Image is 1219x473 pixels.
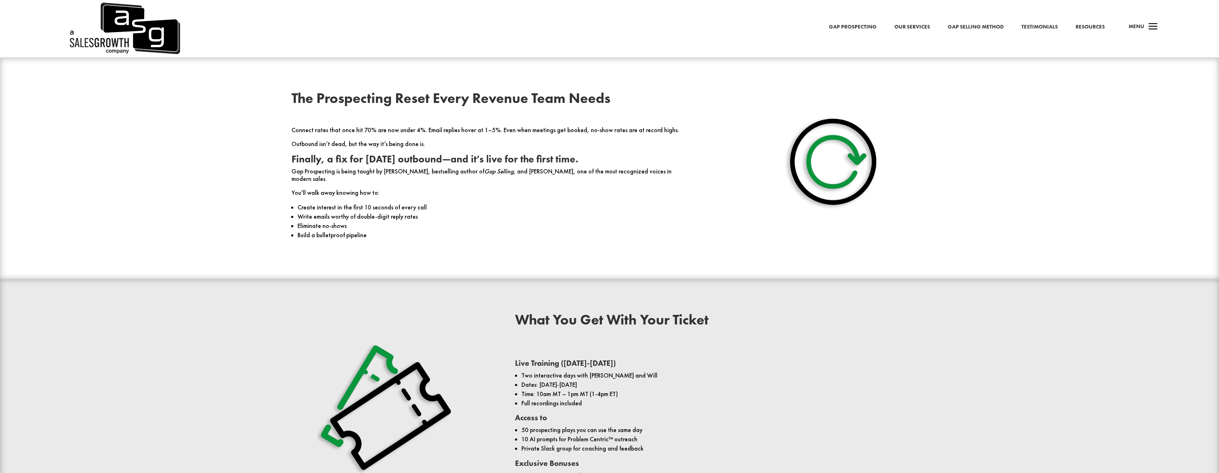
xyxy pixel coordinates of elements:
a: Resources [1076,22,1105,32]
li: Time: 10am MT – 1pm MT (1-4pm ET) [521,389,928,399]
strong: Finally, a fix for [DATE] outbound—and it’s live for the first time. [291,153,578,165]
p: Gap Prospecting is being taught by [PERSON_NAME], bestselling author of , and [PERSON_NAME], one ... [291,168,704,189]
h3: Live Training ([DATE]-[DATE]) [515,359,928,371]
a: Gap Selling Method [948,22,1004,32]
a: Our Services [894,22,930,32]
li: Private Slack group for coaching and feedback [521,444,928,453]
p: You’ll walk away knowing how to: [291,189,704,203]
a: Testimonials [1021,22,1058,32]
li: Write emails worthy of double-digit reply rates [298,212,704,221]
span: a [1146,20,1160,34]
em: Gap Selling [484,167,514,175]
li: Eliminate no-shows [298,221,704,230]
p: Connect rates that once hit 70% are now under 4%. Email replies hover at 1–5%. Even when meetings... [291,126,704,140]
h2: The Prospecting Reset Every Revenue Team Needs [291,91,704,109]
h3: Exclusive Bonuses [515,459,928,471]
li: 50 prospecting plays you can use the same day [521,425,928,435]
a: Gap Prospecting [829,22,877,32]
li: Create interest in the first 10 seconds of every call [298,203,704,212]
li: 10 AI prompts for Problem Centric™ outreach [521,435,928,444]
p: Outbound isn’t dead, but the way it’s being done is. [291,140,704,154]
li: Two interactive days with [PERSON_NAME] and Will [521,371,928,380]
span: Menu [1129,23,1144,30]
li: Dates: [DATE]-[DATE] [521,380,928,389]
h3: Access to [515,414,928,425]
h2: What You Get With Your Ticket [515,313,928,331]
span: Full recordings included [521,399,582,407]
img: Reset Flat Shadow [762,91,904,234]
li: Build a bulletproof pipeline [298,230,704,240]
